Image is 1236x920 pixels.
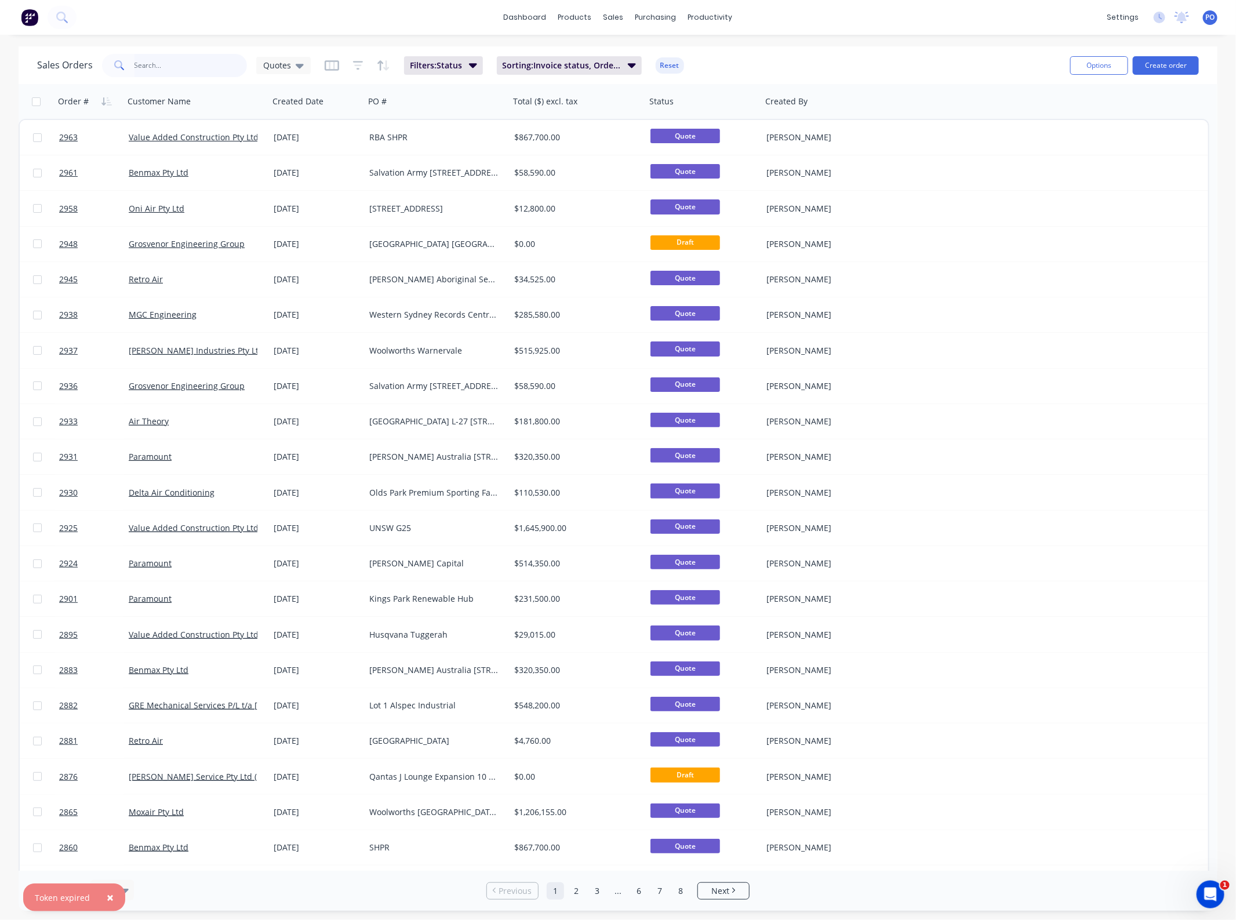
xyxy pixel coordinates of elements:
[59,132,78,143] span: 2963
[59,120,129,155] a: 2963
[368,96,387,107] div: PO #
[274,700,360,711] div: [DATE]
[514,522,635,534] div: $1,645,900.00
[129,167,188,178] a: Benmax Pty Ltd
[503,60,621,71] span: Sorting: Invoice status, Order #
[59,617,129,652] a: 2895
[766,806,895,818] div: [PERSON_NAME]
[650,448,720,463] span: Quote
[369,806,498,818] div: Woolworths [GEOGRAPHIC_DATA] [STREET_ADDRESS]
[369,416,498,427] div: [GEOGRAPHIC_DATA] L-27 [STREET_ADDRESS]
[369,558,498,569] div: [PERSON_NAME] Capital
[59,274,78,285] span: 2945
[21,9,38,26] img: Factory
[514,416,635,427] div: $181,800.00
[766,700,895,711] div: [PERSON_NAME]
[129,487,215,498] a: Delta Air Conditioning
[59,238,78,250] span: 2948
[59,416,78,427] span: 2933
[711,885,729,897] span: Next
[766,735,895,747] div: [PERSON_NAME]
[609,882,627,900] a: Jump forward
[274,309,360,321] div: [DATE]
[651,882,668,900] a: Page 7
[514,664,635,676] div: $320,350.00
[59,297,129,332] a: 2938
[766,380,895,392] div: [PERSON_NAME]
[650,199,720,214] span: Quote
[514,132,635,143] div: $867,700.00
[369,771,498,783] div: Qantas J Lounge Expansion 10 Arrivals Court Mascot [GEOGRAPHIC_DATA] 2020
[59,735,78,747] span: 2881
[650,626,720,640] span: Quote
[514,558,635,569] div: $514,350.00
[369,309,498,321] div: Western Sydney Records Centre [STREET_ADDRESS][PERSON_NAME]
[1220,881,1230,890] span: 1
[499,885,532,897] span: Previous
[1197,881,1224,908] iframe: Intercom live chat
[274,487,360,499] div: [DATE]
[59,262,129,297] a: 2945
[95,883,125,911] button: Close
[514,842,635,853] div: $867,700.00
[129,203,184,214] a: Oni Air Pty Ltd
[514,167,635,179] div: $58,590.00
[274,451,360,463] div: [DATE]
[272,96,323,107] div: Created Date
[369,735,498,747] div: [GEOGRAPHIC_DATA]
[766,345,895,357] div: [PERSON_NAME]
[274,132,360,143] div: [DATE]
[514,203,635,214] div: $12,800.00
[369,132,498,143] div: RBA SHPR
[274,274,360,285] div: [DATE]
[514,593,635,605] div: $231,500.00
[766,842,895,853] div: [PERSON_NAME]
[59,723,129,758] a: 2881
[568,882,585,900] a: Page 2
[59,522,78,534] span: 2925
[59,475,129,510] a: 2930
[369,167,498,179] div: Salvation Army [STREET_ADDRESS]
[514,345,635,357] div: $515,925.00
[129,522,259,533] a: Value Added Construction Pty Ltd
[650,306,720,321] span: Quote
[766,629,895,641] div: [PERSON_NAME]
[514,735,635,747] div: $4,760.00
[498,9,552,26] a: dashboard
[369,629,498,641] div: Husqvana Tuggerah
[274,522,360,534] div: [DATE]
[766,522,895,534] div: [PERSON_NAME]
[129,629,259,640] a: Value Added Construction Pty Ltd
[369,522,498,534] div: UNSW G25
[59,546,129,581] a: 2924
[482,882,754,900] ul: Pagination
[369,451,498,463] div: [PERSON_NAME] Australia [STREET_ADDRESS][PERSON_NAME]
[129,664,188,675] a: Benmax Pty Ltd
[1206,12,1215,23] span: PO
[129,451,172,462] a: Paramount
[59,227,129,261] a: 2948
[650,129,720,143] span: Quote
[59,771,78,783] span: 2876
[369,842,498,853] div: SHPR
[766,238,895,250] div: [PERSON_NAME]
[59,806,78,818] span: 2865
[129,771,364,782] a: [PERSON_NAME] Service Pty Ltd ([PERSON_NAME] - Spotless)
[129,842,188,853] a: Benmax Pty Ltd
[128,96,191,107] div: Customer Name
[1070,56,1128,75] button: Options
[1101,9,1144,26] div: settings
[369,700,498,711] div: Lot 1 Alspec Industrial
[369,380,498,392] div: Salvation Army [STREET_ADDRESS]
[59,511,129,546] a: 2925
[274,416,360,427] div: [DATE]
[766,664,895,676] div: [PERSON_NAME]
[274,203,360,214] div: [DATE]
[650,732,720,747] span: Quote
[650,555,720,569] span: Quote
[134,54,248,77] input: Search...
[650,590,720,605] span: Quote
[274,380,360,392] div: [DATE]
[369,274,498,285] div: [PERSON_NAME] Aboriginal Services [PERSON_NAME][STREET_ADDRESS]
[274,735,360,747] div: [DATE]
